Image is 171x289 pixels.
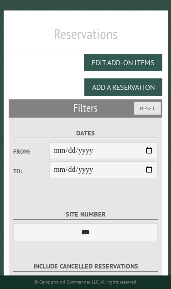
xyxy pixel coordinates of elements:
button: Edit Add-on Items [84,54,162,71]
h2: Filters [9,99,163,117]
button: Reset [134,102,161,115]
label: To: [13,167,49,175]
small: © Campground Commander LLC. All rights reserved. [34,279,137,285]
label: Include Cancelled Reservations [13,261,158,272]
label: From: [13,147,49,156]
h1: Reservations [9,25,163,50]
label: Dates [13,128,158,139]
button: Add a Reservation [84,78,162,96]
label: Site Number [13,209,158,220]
